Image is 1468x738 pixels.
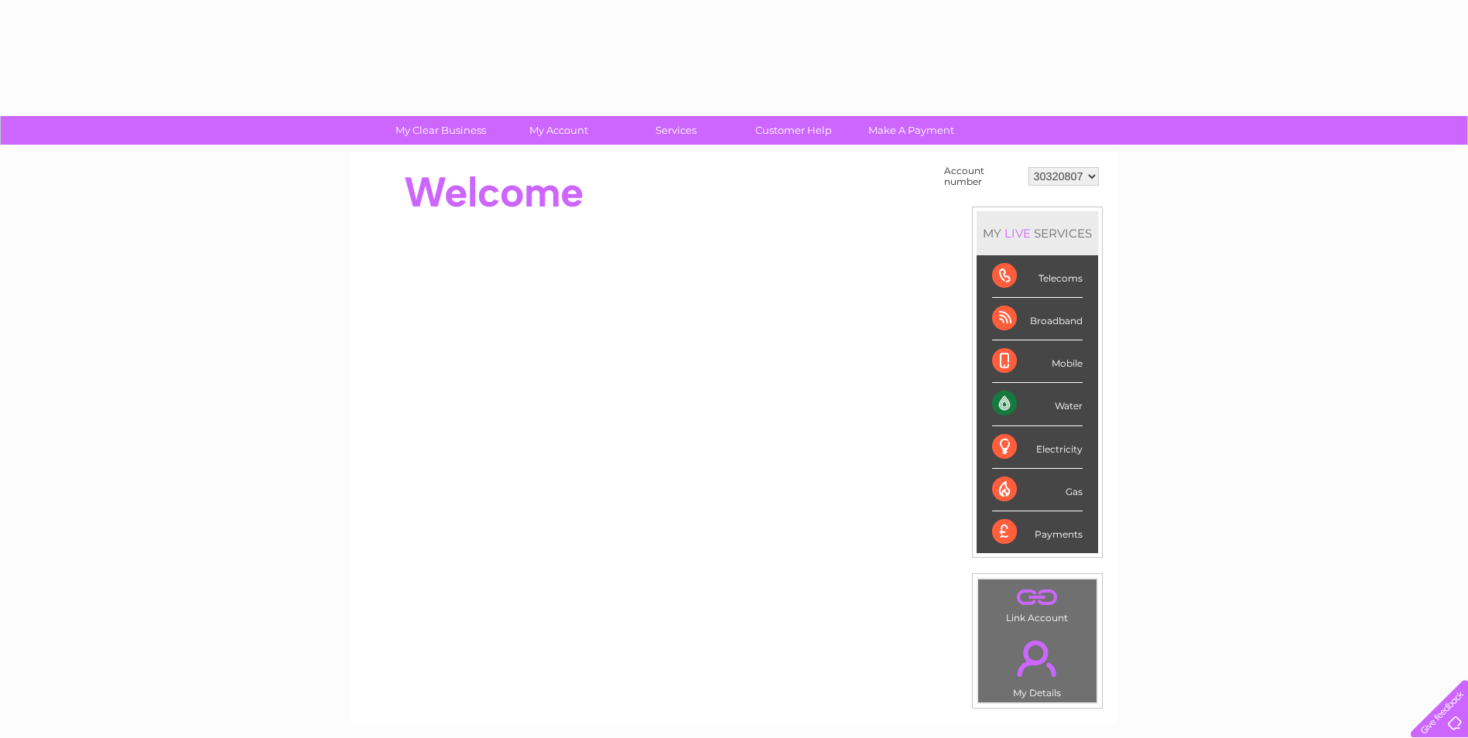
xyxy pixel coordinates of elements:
a: My Account [494,116,622,145]
div: Broadband [992,298,1083,340]
div: Payments [992,511,1083,553]
div: Electricity [992,426,1083,469]
div: Mobile [992,340,1083,383]
a: . [982,583,1093,610]
div: Telecoms [992,255,1083,298]
div: Gas [992,469,1083,511]
td: Link Account [977,579,1097,627]
div: LIVE [1001,226,1034,241]
td: Account number [940,162,1025,191]
a: My Clear Business [377,116,505,145]
td: My Details [977,627,1097,703]
div: Water [992,383,1083,425]
a: . [982,631,1093,685]
a: Customer Help [730,116,857,145]
a: Make A Payment [847,116,975,145]
a: Services [612,116,740,145]
div: MY SERVICES [977,211,1098,255]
